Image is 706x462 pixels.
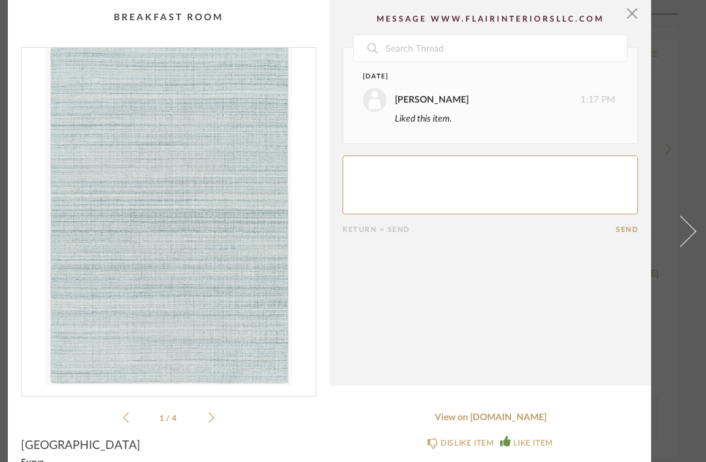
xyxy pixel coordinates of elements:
[395,112,615,126] div: Liked this item.
[21,438,141,453] span: [GEOGRAPHIC_DATA]
[363,72,591,82] div: [DATE]
[395,93,469,107] div: [PERSON_NAME]
[363,88,615,112] div: 1:17 PM
[22,48,316,386] img: 7bb774ba-6dc7-49eb-a6f0-ab04c21c5615_1000x1000.jpg
[513,437,552,450] div: LIKE ITEM
[172,414,178,422] span: 4
[22,48,316,386] div: 0
[166,414,172,422] span: /
[441,437,494,450] div: DISLIKE ITEM
[343,412,638,423] a: View on [DOMAIN_NAME]
[343,225,616,234] div: Return = Send
[160,414,166,422] span: 1
[384,35,627,61] input: Search Thread
[616,225,638,234] button: Send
